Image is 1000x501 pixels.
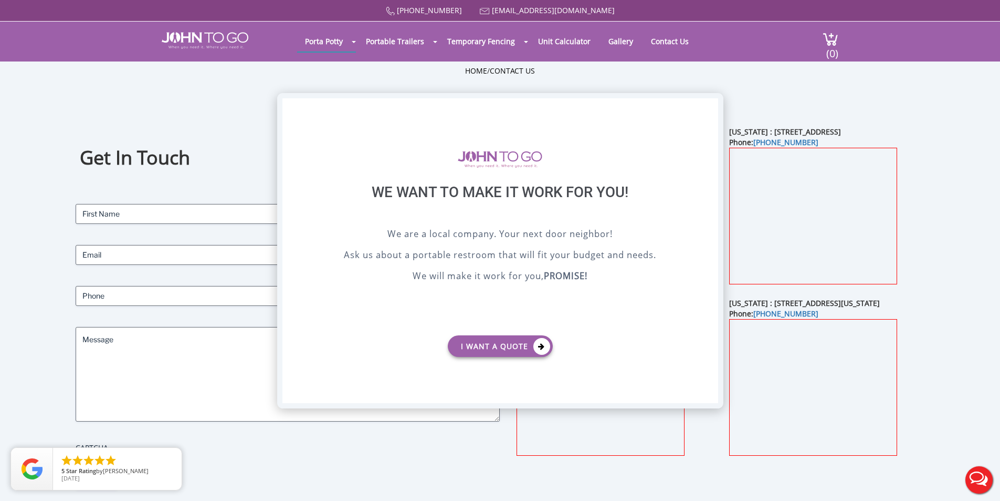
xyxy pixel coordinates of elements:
img: Review Rating [22,458,43,479]
div: We want to make it work for you! [309,183,692,227]
b: PROMISE! [544,270,587,282]
span: [DATE] [61,474,80,482]
span: Star Rating [66,467,96,475]
p: We will make it work for you, [309,269,692,285]
p: Ask us about a portable restroom that will fit your budget and needs. [309,248,692,264]
span: [PERSON_NAME] [103,467,149,475]
li:  [60,454,73,467]
img: logo of viptogo [458,151,542,168]
span: by [61,468,173,475]
li:  [82,454,95,467]
span: 5 [61,467,65,475]
p: We are a local company. Your next door neighbor! [309,227,692,243]
a: I want a Quote [448,335,553,357]
button: Live Chat [958,459,1000,501]
li:  [71,454,84,467]
li:  [93,454,106,467]
li:  [104,454,117,467]
div: X [701,98,718,116]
